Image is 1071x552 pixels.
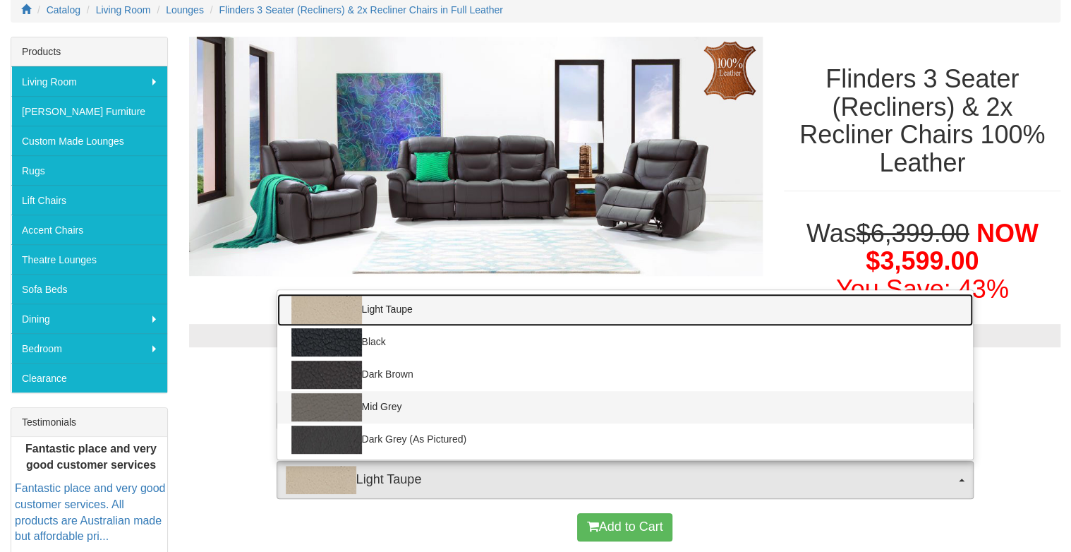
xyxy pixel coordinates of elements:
[291,393,362,421] img: Mid Grey
[856,219,969,248] del: $6,399.00
[11,126,167,155] a: Custom Made Lounges
[11,155,167,185] a: Rugs
[277,424,973,456] a: Dark Grey (As Pictured)
[47,4,80,16] a: Catalog
[277,359,973,391] a: Dark Brown
[277,326,973,359] a: Black
[577,513,672,541] button: Add to Cart
[25,443,157,471] b: Fantastic place and very good customer services
[784,65,1060,176] h1: Flinders 3 Seater (Recliners) & 2x Recliner Chairs 100% Leather
[11,96,167,126] a: [PERSON_NAME] Furniture
[286,466,955,494] span: Light Taupe
[11,185,167,215] a: Lift Chairs
[11,333,167,363] a: Bedroom
[291,296,362,324] img: Light Taupe
[11,274,167,304] a: Sofa Beds
[11,363,167,392] a: Clearance
[11,215,167,244] a: Accent Chairs
[96,4,151,16] a: Living Room
[277,294,973,326] a: Light Taupe
[277,391,973,424] a: Mid Grey
[291,361,362,389] img: Dark Brown
[11,66,167,96] a: Living Room
[836,275,1009,304] font: You Save: 43%
[15,482,165,543] a: Fantastic place and very good customer services. All products are Australian made but affordable ...
[866,219,1038,276] span: NOW $3,599.00
[166,4,204,16] a: Lounges
[291,328,362,356] img: Black
[11,244,167,274] a: Theatre Lounges
[784,220,1060,304] h1: Was
[291,426,362,454] img: Dark Grey (As Pictured)
[189,361,1060,380] h3: Choose from the options below then add to cart
[11,304,167,333] a: Dining
[219,4,503,16] a: Flinders 3 Seater (Recliners) & 2x Recliner Chairs in Full Leather
[11,37,167,66] div: Products
[11,408,167,437] div: Testimonials
[277,461,974,499] button: Light TaupeLight Taupe
[286,466,356,494] img: Light Taupe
